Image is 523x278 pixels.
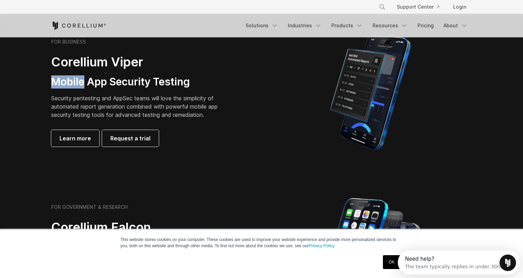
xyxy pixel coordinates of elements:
p: Security pentesting and AppSec teams will love the simplicity of automated report generation comb... [51,94,228,119]
h3: Mobile App Security Testing [51,75,228,89]
h6: FOR BUSINESS [51,39,86,45]
a: About [439,19,472,32]
div: Navigation Menu [370,1,472,13]
div: Open Intercom Messenger [3,3,125,22]
a: Support Center [391,1,445,13]
a: Corellium Home [51,21,106,30]
a: OK [383,255,401,269]
div: The team typically replies in under 30m [7,11,104,19]
button: Search [376,1,388,13]
div: Need help? [7,6,104,11]
span: Learn more [59,134,91,142]
a: Learn more [51,130,99,147]
p: This website stores cookies on your computer. These cookies are used to improve your website expe... [120,237,403,249]
a: Industries [284,19,326,32]
span: Request a trial [110,134,150,142]
a: Solutions [241,19,282,32]
div: Navigation Menu [241,19,472,32]
iframe: Intercom live chat [499,254,516,271]
a: Request a trial [102,130,159,147]
a: Resources [368,19,412,32]
a: Pricing [413,19,438,32]
a: Login [448,1,472,13]
img: Corellium MATRIX automated report on iPhone showing app vulnerability test results across securit... [318,32,422,153]
h2: Corellium Viper [51,54,228,70]
h2: Corellium Falcon [51,220,245,235]
a: Privacy Policy. [309,243,335,248]
iframe: Intercom live chat discovery launcher [398,250,520,275]
h6: FOR GOVERNMENT & RESEARCH [51,204,128,210]
a: Products [327,19,367,32]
